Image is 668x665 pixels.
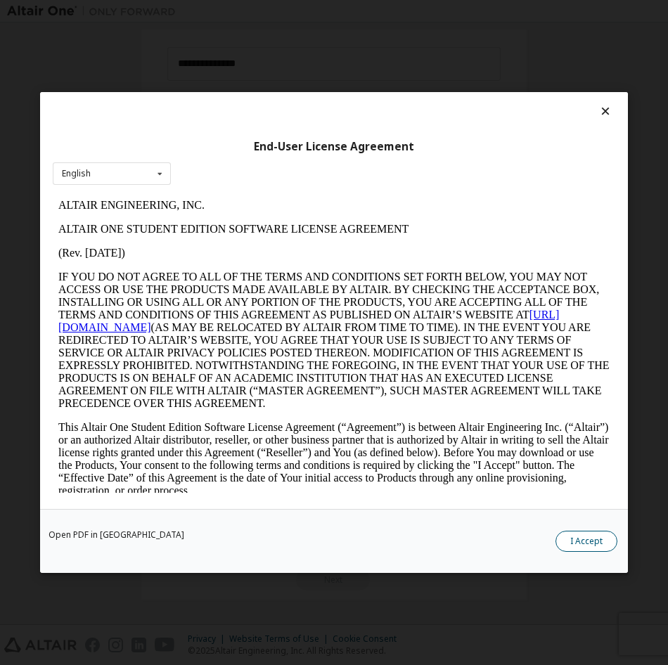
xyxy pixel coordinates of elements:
[6,77,557,217] p: IF YOU DO NOT AGREE TO ALL OF THE TERMS AND CONDITIONS SET FORTH BELOW, YOU MAY NOT ACCESS OR USE...
[6,228,557,304] p: This Altair One Student Edition Software License Agreement (“Agreement”) is between Altair Engine...
[62,169,91,178] div: English
[49,531,184,539] a: Open PDF in [GEOGRAPHIC_DATA]
[6,115,506,140] a: [URL][DOMAIN_NAME]
[53,140,615,154] div: End-User License Agreement
[555,531,617,552] button: I Accept
[6,30,557,42] p: ALTAIR ONE STUDENT EDITION SOFTWARE LICENSE AGREEMENT
[6,6,557,18] p: ALTAIR ENGINEERING, INC.
[6,53,557,66] p: (Rev. [DATE])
